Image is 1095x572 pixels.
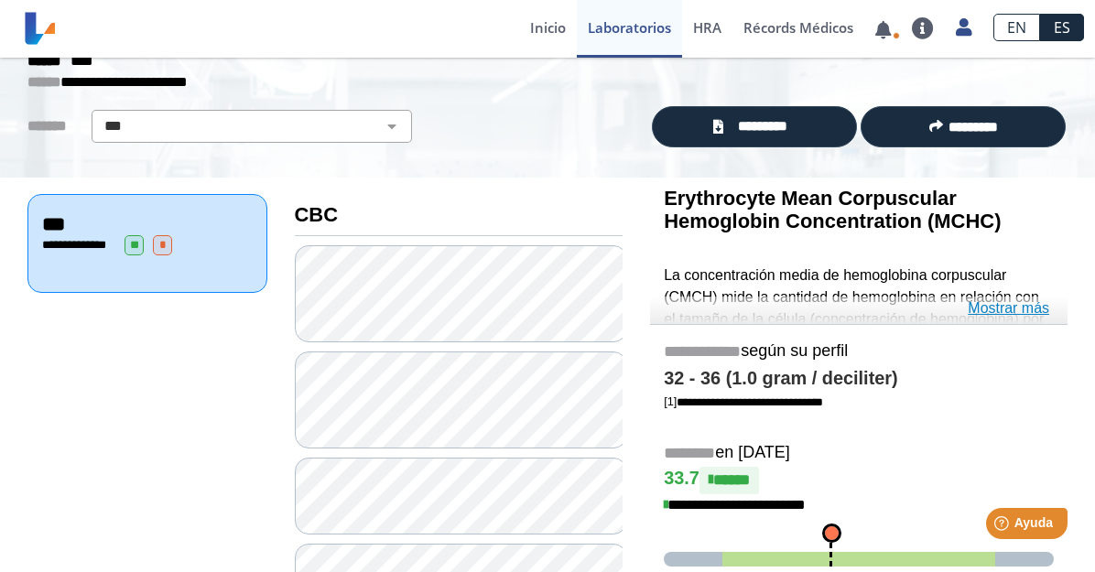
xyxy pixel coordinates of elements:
[693,18,721,37] span: HRA
[664,368,1054,390] h4: 32 - 36 (1.0 gram / deciliter)
[664,443,1054,464] h5: en [DATE]
[664,467,1054,494] h4: 33.7
[664,394,823,408] a: [1]
[295,203,339,226] b: CBC
[968,297,1049,319] a: Mostrar más
[664,264,1054,527] p: La concentración media de hemoglobina corpuscular (CMCH) mide la cantidad de hemoglobina en relac...
[1040,14,1084,41] a: ES
[993,14,1040,41] a: EN
[664,187,1001,232] b: Erythrocyte Mean Corpuscular Hemoglobin Concentration (MCHC)
[932,501,1075,552] iframe: Help widget launcher
[664,341,1054,362] h5: según su perfil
